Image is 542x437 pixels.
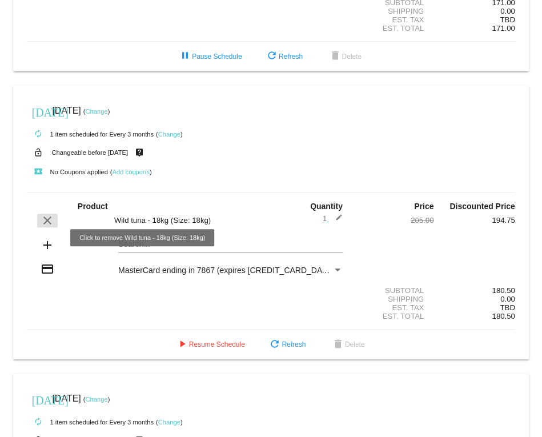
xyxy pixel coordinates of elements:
span: Resume Schedule [175,340,245,348]
button: Refresh [256,46,312,67]
div: 205.00 [352,216,433,224]
mat-icon: [DATE] [31,392,45,406]
mat-icon: [DATE] [31,105,45,118]
mat-icon: credit_card [41,262,54,276]
span: Delete [328,53,362,61]
a: Add coupons [112,169,149,175]
mat-select: Payment Method [118,266,343,275]
mat-icon: local_play [31,165,45,179]
mat-icon: refresh [265,50,279,63]
mat-icon: clear [41,214,54,227]
mat-icon: refresh [268,338,282,352]
small: ( ) [110,169,152,175]
small: Changeable before [DATE] [51,149,128,156]
span: [DATE] [52,106,81,115]
div: Wild tuna - 18kg (Size: 18kg) [109,216,271,224]
small: No Coupons applied [27,169,107,175]
span: TBD [500,303,515,312]
mat-icon: lock_open [31,145,45,160]
span: 180.50 [492,312,515,320]
small: ( ) [83,108,110,115]
a: Change [158,419,180,426]
span: Refresh [268,340,306,348]
span: 0.00 [500,295,515,303]
mat-icon: autorenew [31,415,45,429]
small: ( ) [156,419,183,426]
button: Pause Schedule [169,46,251,67]
div: Shipping [352,7,433,15]
strong: Discounted Price [449,202,515,211]
div: Est. Total [352,24,433,33]
span: 1 [323,214,343,223]
span: Refresh [265,53,303,61]
div: Shipping [352,295,433,303]
div: 194.75 [433,216,515,224]
small: 1 item scheduled for Every 3 months [27,419,154,426]
mat-icon: edit [329,214,343,227]
div: Est. Tax [352,303,433,312]
button: Delete [322,334,374,355]
small: ( ) [156,131,183,138]
mat-icon: delete [328,50,342,63]
strong: Product [78,202,108,211]
div: 180.50 [433,286,515,295]
span: 0.00 [500,7,515,15]
mat-icon: live_help [133,145,146,160]
strong: Quantity [310,202,343,211]
mat-icon: play_arrow [175,338,189,352]
a: Change [85,396,107,403]
div: Est. Total [352,312,433,320]
small: ( ) [83,396,110,403]
button: Delete [319,46,371,67]
span: Delete [331,340,365,348]
mat-icon: pause [178,50,192,63]
span: TBD [500,15,515,24]
input: Search... [118,240,343,249]
div: Est. Tax [352,15,433,24]
a: Change [85,108,107,115]
mat-icon: autorenew [31,127,45,141]
span: MasterCard ending in 7867 (expires [CREDIT_CARD_DATA]) [118,266,336,275]
mat-icon: delete [331,338,345,352]
span: [DATE] [52,394,81,403]
button: Resume Schedule [166,334,254,355]
a: Change [158,131,180,138]
span: 171.00 [492,24,515,33]
strong: Price [414,202,433,211]
span: Pause Schedule [178,53,242,61]
button: Refresh [259,334,315,355]
small: 1 item scheduled for Every 3 months [27,131,154,138]
mat-icon: add [41,238,54,252]
div: Subtotal [352,286,433,295]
